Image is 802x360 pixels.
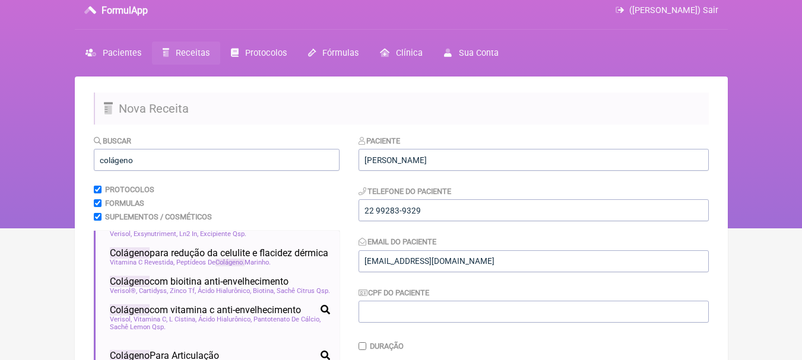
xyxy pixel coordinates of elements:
span: Sachê Lemon Qsp [110,323,166,331]
span: Vitamina C [134,316,167,323]
a: Receitas [152,42,220,65]
span: Peptídeos De Marinho [176,259,271,266]
label: Telefone do Paciente [359,187,452,196]
span: Clínica [396,48,423,58]
span: Vitamina C Revestida [110,259,175,266]
a: Protocolos [220,42,297,65]
span: Colágeno [110,276,150,287]
span: Receitas [176,48,210,58]
span: com bioitina anti-envelhecimento [110,276,289,287]
a: ([PERSON_NAME]) Sair [616,5,718,15]
a: Sua Conta [433,42,509,65]
a: Pacientes [75,42,152,65]
span: Colágeno [215,259,245,266]
label: Buscar [94,136,132,145]
span: Fórmulas [322,48,359,58]
span: Ácido Hialurônico [198,316,252,323]
input: exemplo: emagrecimento, ansiedade [94,149,340,171]
a: Fórmulas [297,42,369,65]
span: com vitamina c anti-envelhecimento [110,304,301,316]
label: Formulas [105,199,144,208]
label: Suplementos / Cosméticos [105,212,212,221]
label: Duração [370,342,404,351]
span: Ácido Hialurônico [198,287,251,295]
span: Verisol [110,316,132,323]
span: Verisol [110,230,132,238]
span: Exsynutriment [134,230,177,238]
label: Paciente [359,136,401,145]
h2: Nova Receita [94,93,709,125]
span: para redução da celulite e flacidez dérmica [110,247,328,259]
span: Colágeno [110,247,150,259]
span: Excipiente Qsp [200,230,246,238]
span: ([PERSON_NAME]) Sair [629,5,718,15]
span: Biotina [253,287,275,295]
span: Colágeno [110,304,150,316]
a: Clínica [369,42,433,65]
span: Zinco Tf [170,287,196,295]
span: Sachê Citrus Qsp [277,287,330,295]
span: Pantotenato De Cálcio [253,316,321,323]
span: Protocolos [245,48,287,58]
label: CPF do Paciente [359,288,430,297]
label: Email do Paciente [359,237,437,246]
span: Pacientes [103,48,141,58]
span: Verisol® [110,287,137,295]
span: Ln2 In [179,230,198,238]
span: Sua Conta [459,48,499,58]
span: Cartidyss [139,287,168,295]
label: Protocolos [105,185,154,194]
h3: FormulApp [102,5,148,16]
span: L Cistina [169,316,196,323]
